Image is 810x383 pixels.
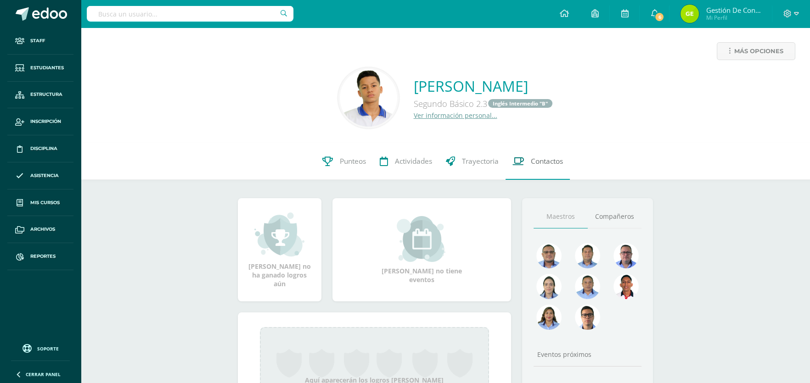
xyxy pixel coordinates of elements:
a: Staff [7,28,73,55]
span: Trayectoria [462,156,499,166]
a: Disciplina [7,135,73,162]
span: Contactos [531,156,563,166]
span: Estructura [30,91,62,98]
img: 89a3ce4a01dc90e46980c51de3177516.png [613,274,639,299]
span: Punteos [340,156,366,166]
a: Actividades [373,143,439,180]
img: event_small.png [397,216,447,262]
a: Mis cursos [7,189,73,216]
img: 351d64ede12713da4fd8063d821c9539.png [340,69,397,127]
a: Compañeros [588,205,642,228]
span: Más opciones [734,43,783,60]
a: Reportes [7,243,73,270]
a: Estudiantes [7,55,73,82]
span: Estudiantes [30,64,64,72]
img: achievement_small.png [254,211,304,257]
span: Archivos [30,226,55,233]
span: Actividades [395,156,432,166]
span: Mis cursos [30,199,60,206]
img: 72fdff6db23ea16c182e3ba03ce826f1.png [536,305,562,330]
img: 99962f3fa423c9b8099341731b303440.png [536,243,562,268]
span: Disciplina [30,145,57,152]
a: Inscripción [7,108,73,135]
a: Soporte [11,342,70,354]
span: Soporte [37,345,59,352]
span: Cerrar panel [26,371,61,377]
a: Maestros [534,205,588,228]
img: b3275fa016b95109afc471d3b448d7ac.png [575,305,600,330]
a: Ver información personal... [414,111,497,120]
a: Punteos [315,143,373,180]
img: 2ac039123ac5bd71a02663c3aa063ac8.png [575,243,600,268]
div: [PERSON_NAME] no tiene eventos [376,216,467,284]
img: 2efff582389d69505e60b50fc6d5bd41.png [575,274,600,299]
a: Más opciones [717,42,795,60]
a: Contactos [506,143,570,180]
div: Segundo Básico 2.3 [414,96,553,111]
a: Archivos [7,216,73,243]
a: Trayectoria [439,143,506,180]
span: Staff [30,37,45,44]
span: 6 [654,12,664,22]
span: Asistencia [30,172,59,179]
img: c4fdb2b3b5c0576fe729d7be1ce23d7b.png [681,5,699,23]
div: [PERSON_NAME] no ha ganado logros aún [247,211,312,288]
span: Mi Perfil [706,14,761,22]
a: Asistencia [7,162,73,189]
img: 30ea9b988cec0d4945cca02c4e803e5a.png [613,243,639,268]
input: Busca un usuario... [87,6,293,22]
img: 375aecfb130304131abdbe7791f44736.png [536,274,562,299]
div: Eventos próximos [534,350,642,359]
a: Inglés Intermedio "B" [488,99,552,108]
a: [PERSON_NAME] [414,76,553,96]
span: Gestión de Convivencia [706,6,761,15]
span: Inscripción [30,118,61,125]
span: Reportes [30,253,56,260]
a: Estructura [7,82,73,109]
